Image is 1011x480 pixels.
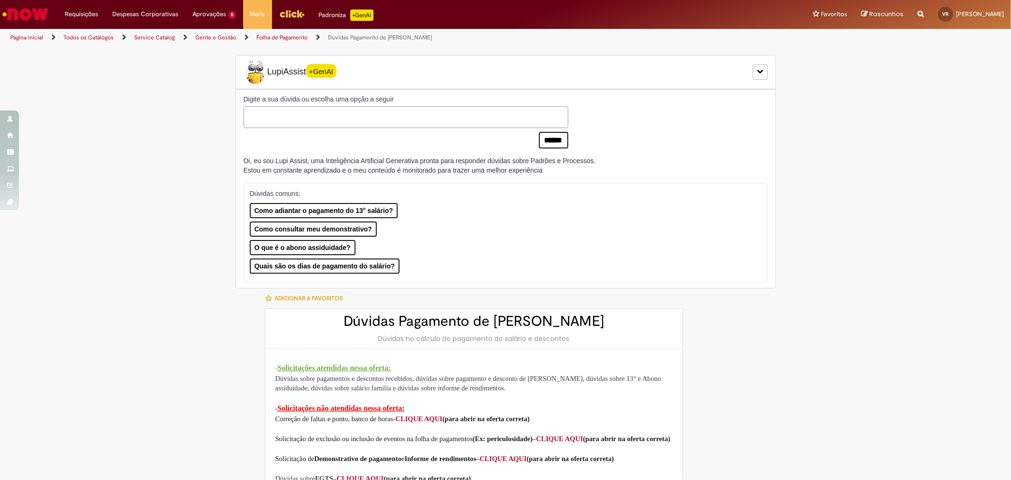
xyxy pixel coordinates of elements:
div: LupiLupiAssist+GenAI [236,55,776,89]
span: – [533,435,536,443]
p: Dúvidas sobre pagamentos e descontos recebidos, dúvidas sobre pagamento e desconto de [PERSON_NAM... [275,374,673,394]
button: Quais são os dias de pagamento do salário? [250,258,400,274]
a: CLIQUE AQUI [480,455,527,462]
a: CLIQUE AQUI [395,415,442,423]
img: Lupi [244,60,267,84]
span: Despesas Corporativas [112,9,178,19]
span: Aprovações [192,9,226,19]
label: Digite a sua dúvida ou escolha uma opção a seguir [244,94,568,104]
span: More [250,9,265,19]
span: Solicitações atendidas nessa oferta: [277,364,391,372]
div: Padroniza [319,9,373,21]
span: +GenAI [306,64,337,78]
div: Oi, eu sou Lupi Assist, uma Inteligência Artificial Generativa pronta para responder dúvidas sobr... [244,156,596,175]
img: click_logo_yellow_360x200.png [279,7,305,21]
h2: Dúvidas Pagamento de [PERSON_NAME] [275,314,673,329]
p: Dúvidas comuns: [250,189,747,198]
a: CLIQUE AQUI [536,435,583,443]
span: e [401,455,405,462]
span: (para abrir na oferta correta) [442,415,529,423]
span: - [275,405,277,412]
img: ServiceNow [1,5,50,24]
div: Dúvidas no cálculo do pagamento do salário e descontos. [275,334,673,343]
span: (para abrir na oferta correta) [527,455,614,462]
span: - [275,364,277,372]
button: Como consultar meu demonstrativo? [250,222,377,237]
span: (para abrir na oferta correta) [583,435,670,443]
span: Solicitação de [275,455,314,462]
span: (Ex: periculosidade) [473,435,670,443]
span: VR [943,11,949,17]
ul: Trilhas de página [7,29,667,46]
a: Todos os Catálogos [64,34,114,41]
span: 5 [228,11,236,19]
span: Informe de rendimentos [405,455,476,462]
button: Como adiantar o pagamento do 13° salário? [250,203,398,218]
span: Correção de faltas e ponto, banco de horas [275,415,393,423]
span: - [393,415,396,423]
button: O que é o abono assiduidade? [250,240,355,255]
a: Service Catalog [134,34,175,41]
a: Página inicial [10,34,43,41]
span: Adicionar a Favoritos [274,295,343,302]
span: LupiAssist [244,60,337,84]
span: [PERSON_NAME] [956,10,1004,18]
button: Adicionar a Favoritos [265,288,348,308]
p: +GenAi [350,9,373,21]
span: Requisições [65,9,98,19]
span: Rascunhos [869,9,903,18]
a: Gente e Gestão [195,34,236,41]
span: Favoritos [821,9,847,19]
span: Solicitações não atendidas nessa oferta: [277,404,404,412]
span: Solicitação de exclusão ou inclusão de eventos na folha de pagamentos [275,435,473,443]
span: – [476,455,480,462]
a: Folha de Pagamento [256,34,308,41]
a: Dúvidas Pagamento de [PERSON_NAME] [328,34,432,41]
a: Rascunhos [861,10,903,19]
span: Demonstrativo de pagamento [314,455,401,462]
